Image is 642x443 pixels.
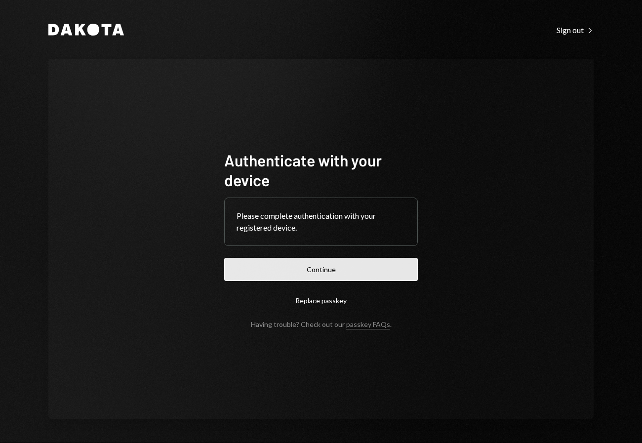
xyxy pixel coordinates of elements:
[557,24,594,35] a: Sign out
[346,320,390,329] a: passkey FAQs
[251,320,392,328] div: Having trouble? Check out our .
[557,25,594,35] div: Sign out
[224,258,418,281] button: Continue
[237,210,405,234] div: Please complete authentication with your registered device.
[224,289,418,312] button: Replace passkey
[224,150,418,190] h1: Authenticate with your device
